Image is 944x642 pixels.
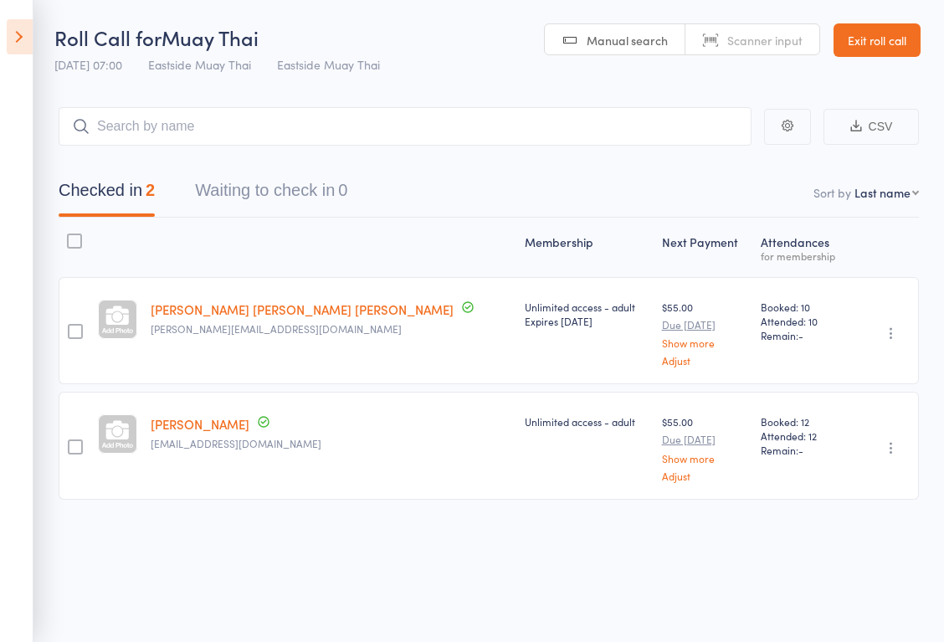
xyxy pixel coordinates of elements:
[151,300,454,318] a: [PERSON_NAME] [PERSON_NAME] [PERSON_NAME]
[798,328,803,342] span: -
[277,56,380,73] span: Eastside Muay Thai
[754,225,851,270] div: Atten­dances
[146,181,155,199] div: 2
[761,300,844,314] span: Booked: 10
[54,56,122,73] span: [DATE] 07:00
[662,319,747,331] small: Due [DATE]
[662,470,747,481] a: Adjust
[151,438,511,449] small: tassiasbeghen@hotmail.com
[761,250,844,261] div: for membership
[761,429,844,443] span: Attended: 12
[727,32,803,49] span: Scanner input
[525,314,649,328] div: Expires [DATE]
[151,415,249,433] a: [PERSON_NAME]
[148,56,251,73] span: Eastside Muay Thai
[761,314,844,328] span: Attended: 10
[761,443,844,457] span: Remain:
[162,23,259,51] span: Muay Thai
[823,109,919,145] button: CSV
[195,172,347,217] button: Waiting to check in0
[662,453,747,464] a: Show more
[59,107,752,146] input: Search by name
[54,23,162,51] span: Roll Call for
[151,323,511,335] small: ramon.tupac09007@gmail.com
[587,32,668,49] span: Manual search
[662,355,747,366] a: Adjust
[525,414,649,429] div: Unlimited access - adult
[655,225,754,270] div: Next Payment
[761,328,844,342] span: Remain:
[662,337,747,348] a: Show more
[662,414,747,480] div: $55.00
[834,23,921,57] a: Exit roll call
[338,181,347,199] div: 0
[525,300,649,328] div: Unlimited access - adult
[813,184,851,201] label: Sort by
[59,172,155,217] button: Checked in2
[518,225,655,270] div: Membership
[854,184,911,201] div: Last name
[798,443,803,457] span: -
[662,300,747,366] div: $55.00
[662,434,747,445] small: Due [DATE]
[761,414,844,429] span: Booked: 12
